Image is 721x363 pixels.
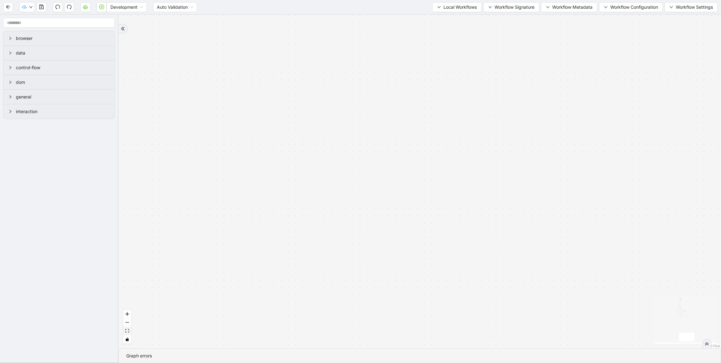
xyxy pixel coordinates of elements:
[16,50,109,56] span: data
[97,2,107,12] button: play-circle
[121,26,125,31] span: double-right
[704,344,720,348] a: React Flow attribution
[19,2,35,12] button: cloud-uploaddown
[64,2,74,12] button: redo
[16,93,109,100] span: general
[483,2,540,12] button: downWorkflow Signature
[39,4,44,9] span: save
[495,4,535,11] span: Workflow Signature
[123,335,131,344] button: toggle interactivity
[3,46,114,60] div: data
[488,5,492,9] span: down
[610,4,658,11] span: Workflow Configuration
[546,5,550,9] span: down
[55,4,60,9] span: undo
[16,108,109,115] span: interaction
[126,352,713,359] div: Graph errors
[83,4,88,9] span: cloud-server
[552,4,593,11] span: Workflow Metadata
[8,95,12,99] span: right
[22,5,27,9] span: cloud-upload
[541,2,598,12] button: downWorkflow Metadata
[604,5,608,9] span: down
[705,342,709,346] span: double-right
[29,5,33,9] span: down
[6,4,11,9] span: arrow-left
[110,2,143,12] span: Development
[3,104,114,119] div: interaction
[67,4,72,9] span: redo
[3,31,114,45] div: browser
[16,35,109,42] span: browser
[8,51,12,55] span: right
[123,318,131,327] button: zoom out
[3,75,114,89] div: dom
[123,310,131,318] button: zoom in
[3,2,13,12] button: arrow-left
[8,66,12,69] span: right
[665,2,718,12] button: downWorkflow Settings
[80,2,90,12] button: cloud-server
[123,327,131,335] button: fit view
[8,110,12,113] span: right
[670,5,673,9] span: down
[36,2,46,12] button: save
[443,4,477,11] span: Local Workflows
[3,60,114,75] div: control-flow
[437,5,441,9] span: down
[99,4,104,9] span: play-circle
[3,90,114,104] div: general
[599,2,663,12] button: downWorkflow Configuration
[8,36,12,40] span: right
[16,64,109,71] span: control-flow
[53,2,63,12] button: undo
[432,2,482,12] button: downLocal Workflows
[157,2,193,12] span: Auto Validation
[16,79,109,86] span: dom
[8,80,12,84] span: right
[676,4,713,11] span: Workflow Settings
